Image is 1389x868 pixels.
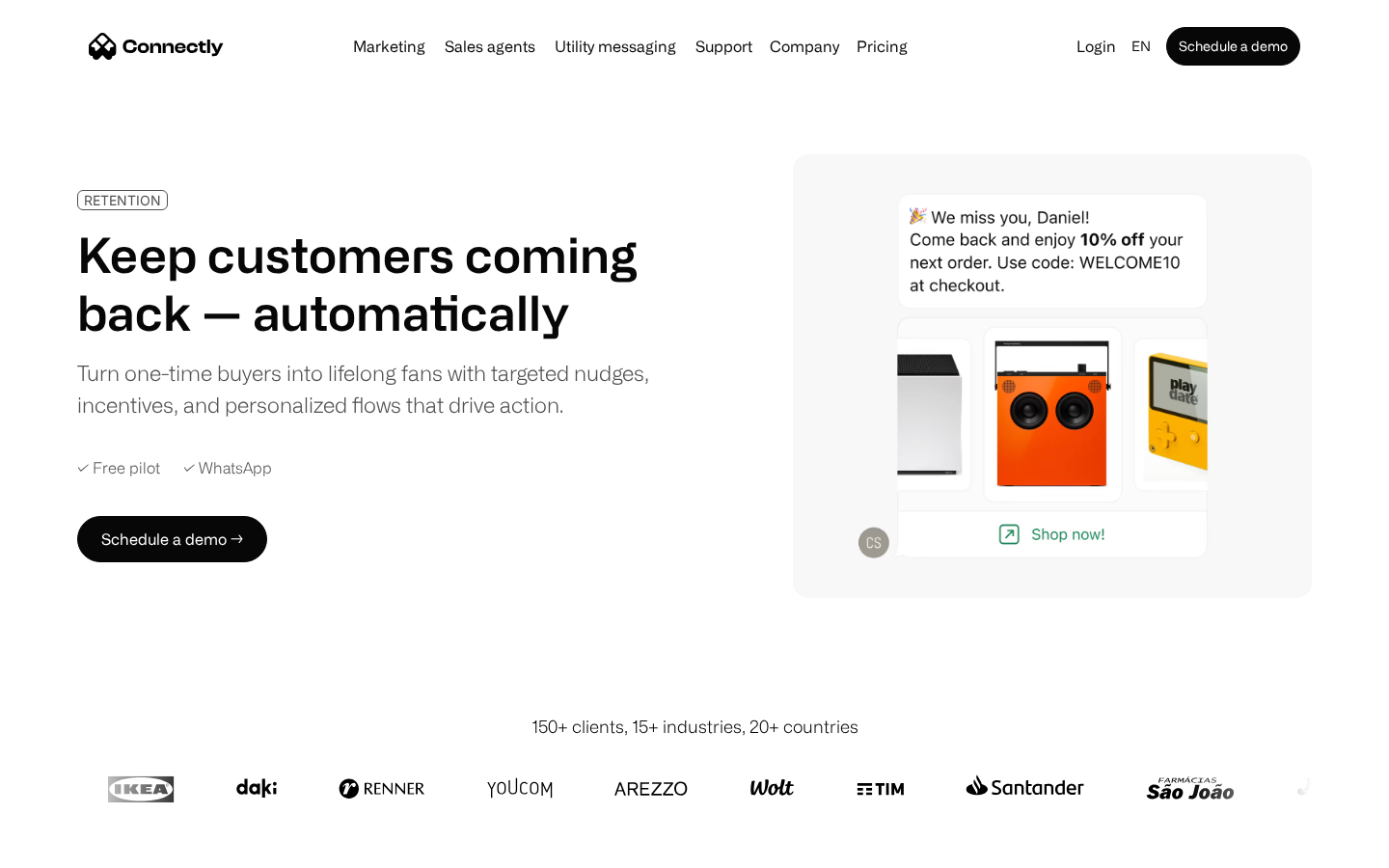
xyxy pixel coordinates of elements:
[770,33,839,60] div: Company
[77,357,664,420] div: Turn one-time buyers into lifelong fans with targeted nudges, incentives, and personalized flows ...
[19,832,116,861] aside: Language selected: English
[77,459,160,477] div: ✓ Free pilot
[688,39,760,54] a: Support
[84,193,161,207] div: RETENTION
[1131,33,1151,60] div: en
[849,39,915,54] a: Pricing
[77,516,267,562] a: Schedule a demo →
[437,39,543,54] a: Sales agents
[531,714,858,740] div: 150+ clients, 15+ industries, 20+ countries
[39,834,116,861] ul: Language list
[77,226,664,341] h1: Keep customers coming back — automatically
[183,459,272,477] div: ✓ WhatsApp
[1069,33,1124,60] a: Login
[547,39,684,54] a: Utility messaging
[345,39,433,54] a: Marketing
[1166,27,1300,66] a: Schedule a demo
